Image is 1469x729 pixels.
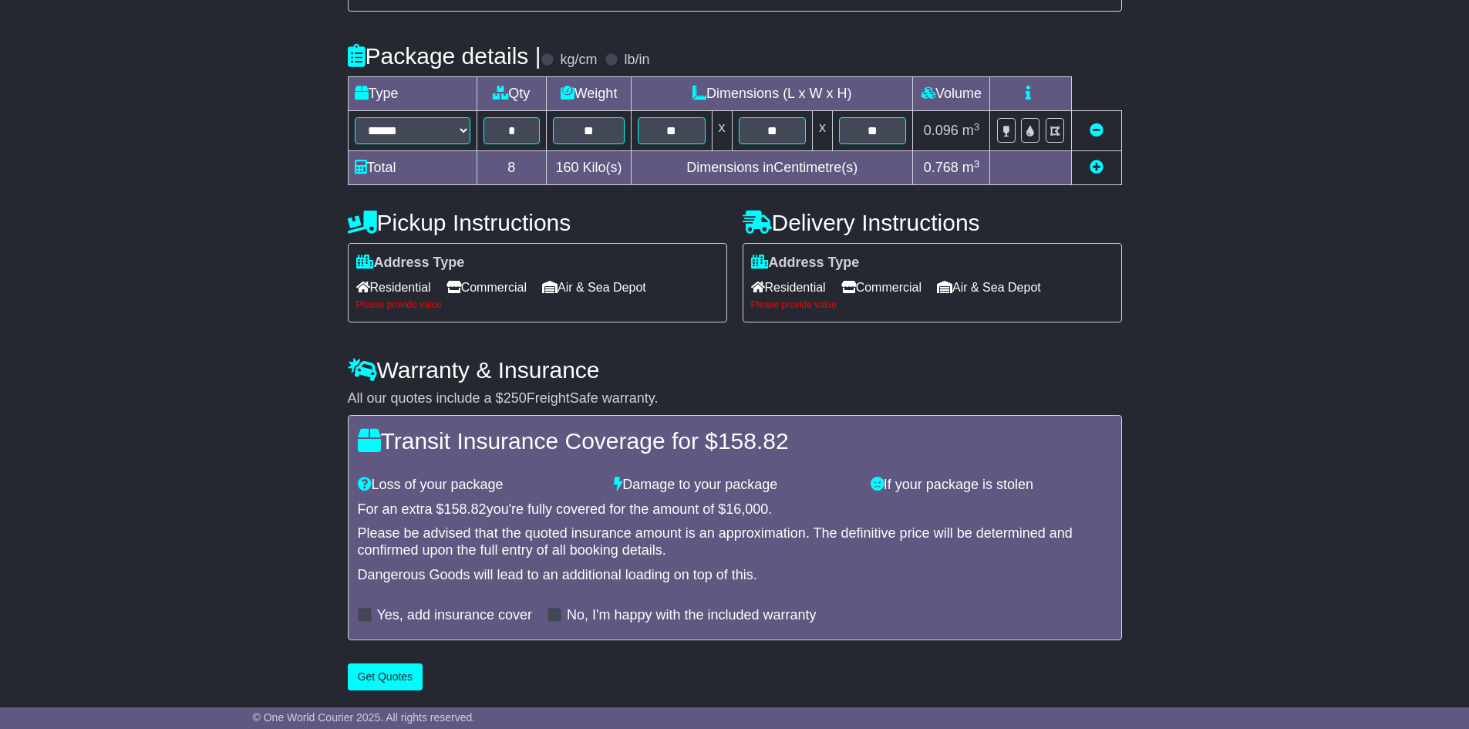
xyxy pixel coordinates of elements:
[477,77,547,111] td: Qty
[348,151,477,185] td: Total
[751,299,1114,310] div: Please provide value
[812,111,832,151] td: x
[924,160,959,175] span: 0.768
[1090,123,1103,138] a: Remove this item
[924,123,959,138] span: 0.096
[962,123,980,138] span: m
[547,151,632,185] td: Kilo(s)
[504,390,527,406] span: 250
[358,428,1112,454] h4: Transit Insurance Coverage for $
[348,43,541,69] h4: Package details |
[358,567,1112,584] div: Dangerous Goods will lead to an additional loading on top of this.
[841,275,921,299] span: Commercial
[913,77,990,111] td: Volume
[974,121,980,133] sup: 3
[560,52,597,69] label: kg/cm
[358,525,1112,559] div: Please be advised that the quoted insurance amount is an approximation. The definitive price will...
[358,501,1112,518] div: For an extra $ you're fully covered for the amount of $ .
[542,275,646,299] span: Air & Sea Depot
[444,501,487,517] span: 158.82
[718,428,789,454] span: 158.82
[253,711,476,724] span: © One World Courier 2025. All rights reserved.
[751,275,826,299] span: Residential
[348,77,477,111] td: Type
[377,607,532,624] label: Yes, add insurance cover
[556,160,579,175] span: 160
[356,299,719,310] div: Please provide value
[348,210,727,235] h4: Pickup Instructions
[348,390,1122,407] div: All our quotes include a $ FreightSafe warranty.
[751,255,860,272] label: Address Type
[567,607,817,624] label: No, I'm happy with the included warranty
[1090,160,1103,175] a: Add new item
[624,52,649,69] label: lb/in
[712,111,732,151] td: x
[863,477,1120,494] div: If your package is stolen
[632,151,913,185] td: Dimensions in Centimetre(s)
[356,275,431,299] span: Residential
[743,210,1122,235] h4: Delivery Instructions
[937,275,1041,299] span: Air & Sea Depot
[348,357,1122,383] h4: Warranty & Insurance
[974,158,980,170] sup: 3
[962,160,980,175] span: m
[356,255,465,272] label: Address Type
[446,275,527,299] span: Commercial
[350,477,607,494] div: Loss of your package
[606,477,863,494] div: Damage to your package
[632,77,913,111] td: Dimensions (L x W x H)
[477,151,547,185] td: 8
[348,663,423,690] button: Get Quotes
[726,501,768,517] span: 16,000
[547,77,632,111] td: Weight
